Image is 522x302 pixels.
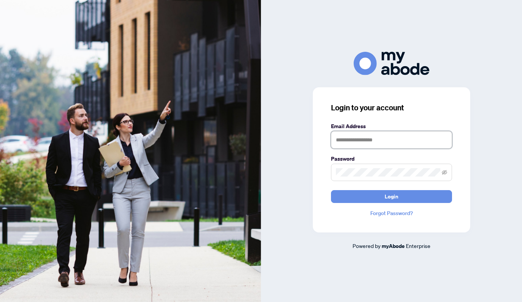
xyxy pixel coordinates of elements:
[331,155,452,163] label: Password
[331,209,452,217] a: Forgot Password?
[385,190,398,203] span: Login
[354,52,429,75] img: ma-logo
[331,190,452,203] button: Login
[382,242,405,250] a: myAbode
[331,102,452,113] h3: Login to your account
[442,170,447,175] span: eye-invisible
[406,242,430,249] span: Enterprise
[353,242,381,249] span: Powered by
[331,122,452,130] label: Email Address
